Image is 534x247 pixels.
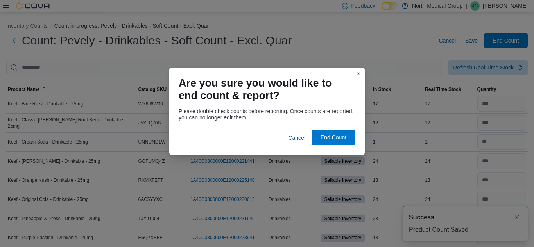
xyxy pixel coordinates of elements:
[179,108,355,121] div: Please double check counts before reporting. Once counts are reported, you can no longer edit them.
[288,134,305,142] span: Cancel
[312,130,355,145] button: End Count
[285,130,308,146] button: Cancel
[354,69,363,78] button: Closes this modal window
[321,133,346,141] span: End Count
[179,77,349,102] h1: Are you sure you would like to end count & report?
